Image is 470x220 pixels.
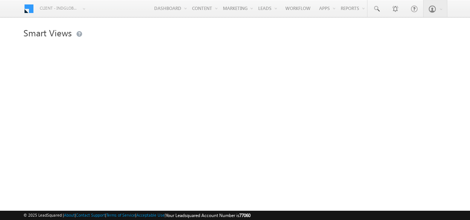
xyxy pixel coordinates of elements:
[239,213,250,218] span: 77060
[64,213,75,217] a: About
[136,213,165,217] a: Acceptable Use
[23,27,72,39] span: Smart Views
[166,213,250,218] span: Your Leadsquared Account Number is
[40,4,79,12] span: Client - indglobal1 (77060)
[23,212,250,219] span: © 2025 LeadSquared | | | | |
[106,213,135,217] a: Terms of Service
[76,213,105,217] a: Contact Support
